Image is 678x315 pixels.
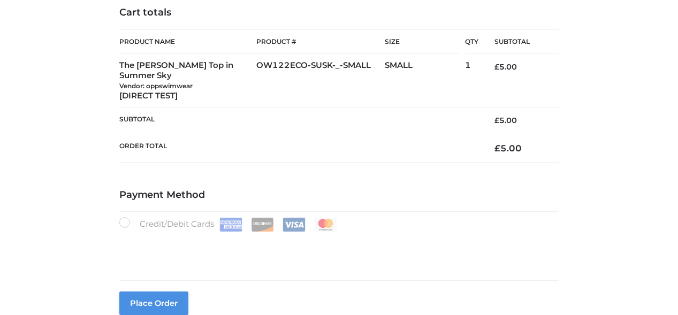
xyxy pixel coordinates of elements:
[119,217,338,232] label: Credit/Debit Cards
[478,30,559,54] th: Subtotal
[385,54,465,107] td: SMALL
[256,29,385,54] th: Product #
[119,134,478,162] th: Order Total
[494,143,522,153] bdi: 5.00
[117,229,557,269] iframe: Secure payment input frame
[385,30,460,54] th: Size
[119,7,559,19] h4: Cart totals
[256,54,385,107] td: OW122ECO-SUSK-_-SMALL
[494,116,517,125] bdi: 5.00
[119,54,256,107] td: The [PERSON_NAME] Top in Summer Sky [DIRECT TEST]
[219,218,242,232] img: Amex
[251,218,274,232] img: Discover
[119,29,256,54] th: Product Name
[494,62,499,72] span: £
[119,107,478,134] th: Subtotal
[465,29,478,54] th: Qty
[283,218,306,232] img: Visa
[494,143,500,153] span: £
[119,291,188,315] button: Place order
[494,116,499,125] span: £
[494,62,517,72] bdi: 5.00
[119,189,559,201] h4: Payment Method
[465,54,478,107] td: 1
[119,82,193,90] small: Vendor: oppswimwear
[314,218,337,232] img: Mastercard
